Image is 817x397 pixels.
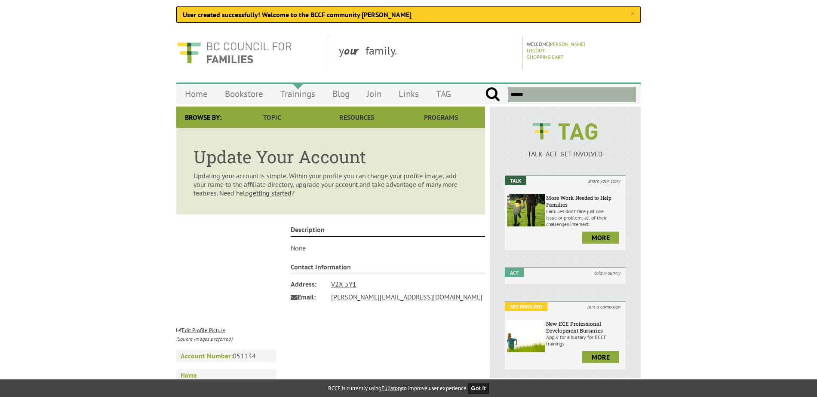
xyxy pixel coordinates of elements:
[331,293,482,301] a: [PERSON_NAME][EMAIL_ADDRESS][DOMAIN_NAME]
[291,263,485,274] h4: Contact Information
[176,327,225,334] small: Edit Profile Picture
[176,325,225,334] a: Edit Profile Picture
[390,84,427,104] a: Links
[505,141,626,158] a: TALK ACT GET INVOLVED
[176,107,230,128] div: Browse By:
[589,268,626,277] i: take a survey
[230,107,314,128] a: Topic
[468,383,489,394] button: Got it
[505,302,547,311] em: Get Involved
[527,47,545,54] a: Logout
[358,84,390,104] a: Join
[630,9,634,18] a: ×
[291,290,325,303] span: Email
[216,84,272,104] a: Bookstore
[485,87,500,102] input: Submit
[176,335,233,342] i: (Square images preferred)
[582,232,619,244] a: more
[176,128,485,214] article: Updating your account is simple. Within your profile you can change your profile image, add your ...
[193,145,468,168] h1: Update Your Account
[176,84,216,104] a: Home
[546,208,623,227] p: Families don’t face just one issue or problem; all of their challenges intersect.
[527,41,638,47] p: Welcome
[176,349,276,362] p: 051134
[549,41,585,47] a: [PERSON_NAME]
[324,84,358,104] a: Blog
[546,334,623,347] p: Apply for a bursary for BCCF trainings
[181,351,233,360] strong: Account Number:
[583,176,626,185] i: share your story
[505,268,524,277] em: Act
[291,278,325,290] span: Address
[332,37,522,69] div: y family.
[582,302,626,311] i: join a campaign
[527,54,563,60] a: Shopping Cart
[344,43,365,58] strong: our
[249,189,292,197] a: getting started
[176,369,276,382] a: Home
[526,115,604,148] img: BCCF's TAG Logo
[399,107,483,128] a: Programs
[176,6,641,23] div: User created successfully! Welcome to the BCCF community [PERSON_NAME]
[546,320,623,334] h6: New ECE Professional Development Bursaries
[505,150,626,158] p: TALK ACT GET INVOLVED
[546,194,623,208] h6: More Work Needed to Help Families
[582,351,619,363] a: more
[331,280,356,288] a: V2X 5Y1
[381,385,402,392] a: Fullstory
[176,37,292,69] img: BC Council for FAMILIES
[272,84,324,104] a: Trainings
[291,244,485,252] p: None
[291,225,485,237] h4: Description
[314,107,399,128] a: Resources
[427,84,460,104] a: TAG
[505,176,526,185] em: Talk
